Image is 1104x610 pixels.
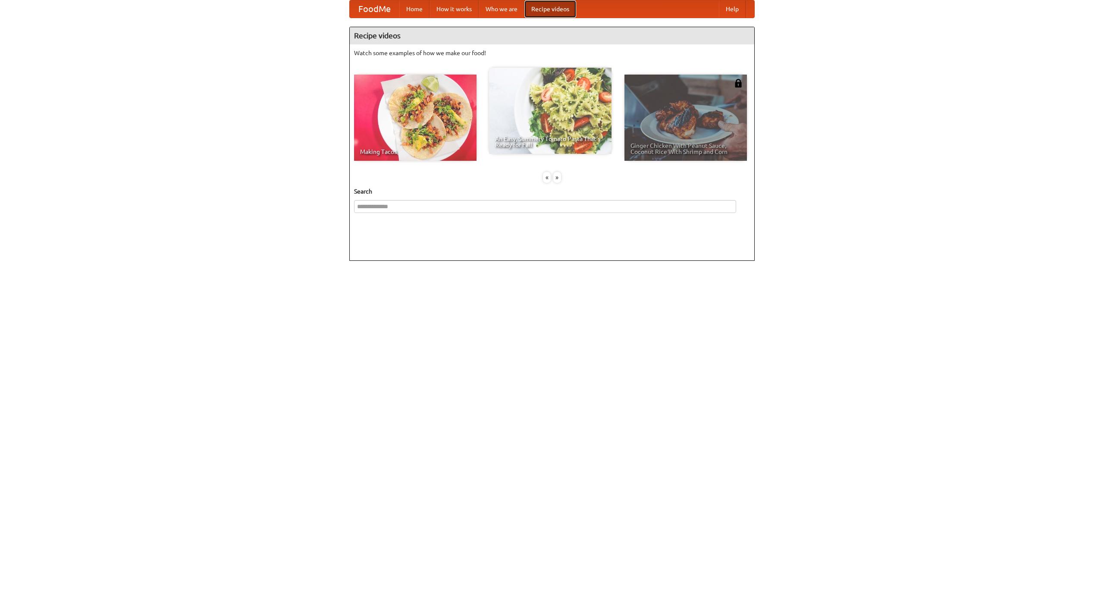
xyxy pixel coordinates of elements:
span: An Easy, Summery Tomato Pasta That's Ready for Fall [495,136,605,148]
h5: Search [354,187,750,196]
span: Making Tacos [360,149,470,155]
a: Making Tacos [354,75,477,161]
h4: Recipe videos [350,27,754,44]
p: Watch some examples of how we make our food! [354,49,750,57]
a: Recipe videos [524,0,576,18]
a: Help [719,0,746,18]
img: 483408.png [734,79,743,88]
a: An Easy, Summery Tomato Pasta That's Ready for Fall [489,68,612,154]
a: Who we are [479,0,524,18]
a: How it works [430,0,479,18]
a: Home [399,0,430,18]
div: « [543,172,551,183]
div: » [553,172,561,183]
a: FoodMe [350,0,399,18]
